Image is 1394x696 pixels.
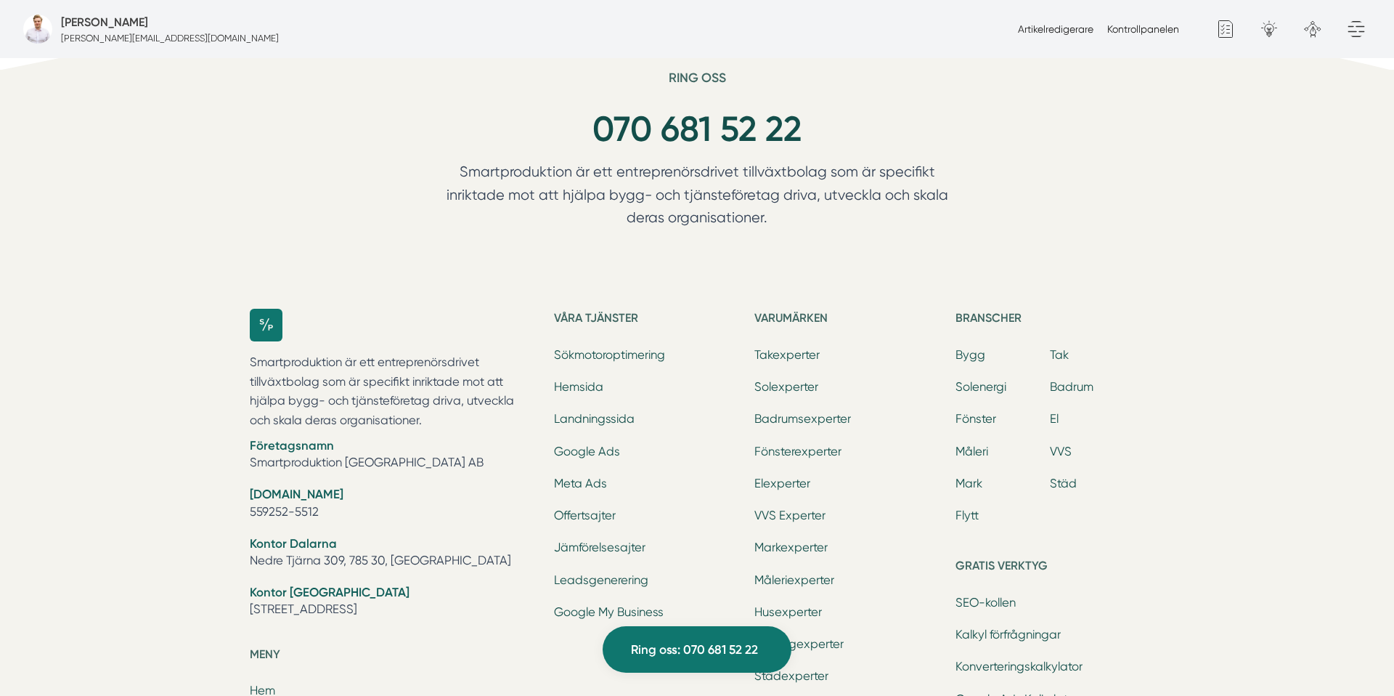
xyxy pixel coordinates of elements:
[250,536,337,551] strong: Kontor Dalarna
[754,380,818,394] a: Solexperter
[23,15,52,44] img: foretagsbild-pa-smartproduktion-en-webbyraer-i-dalarnas-lan.jpg
[61,31,279,45] p: [PERSON_NAME][EMAIL_ADDRESS][DOMAIN_NAME]
[754,605,822,619] a: Husexperter
[554,605,664,619] a: Google My Business
[250,585,409,599] strong: Kontor [GEOGRAPHIC_DATA]
[754,541,828,554] a: Markexperter
[250,437,537,474] li: Smartproduktion [GEOGRAPHIC_DATA] AB
[754,669,828,683] a: Städexperter
[1107,23,1179,35] a: Kontrollpanelen
[955,660,1083,673] a: Konverteringskalkylator
[754,309,943,332] h5: Varumärken
[250,535,537,572] li: Nedre Tjärna 309, 785 30, [GEOGRAPHIC_DATA]
[250,584,537,621] li: [STREET_ADDRESS]
[250,645,537,668] h5: Meny
[754,509,826,522] a: VVS Experter
[955,596,1016,610] a: SEO-kollen
[754,637,844,651] a: Reliningexperter
[250,486,537,523] li: 559252-5512
[61,13,148,31] h5: Administratör
[955,509,979,522] a: Flytt
[955,628,1061,642] a: Kalkyl förfrågningar
[554,309,743,332] h5: Våra tjänster
[250,438,334,453] strong: Företagsnamn
[955,380,1006,394] a: Solenergi
[754,348,820,362] a: Takexperter
[603,626,791,673] a: Ring oss: 070 681 52 22
[754,445,841,458] a: Fönsterexperter
[955,477,982,490] a: Mark
[592,108,802,150] a: 070 681 52 22
[955,445,988,458] a: Måleri
[754,573,834,587] a: Måleriexperter
[554,509,616,522] a: Offertsajter
[631,640,758,660] span: Ring oss: 070 681 52 22
[418,161,976,236] p: Smartproduktion är ett entreprenörsdrivet tillväxtbolag som är specifikt inriktade mot att hjälpa...
[955,557,1144,580] h5: Gratis verktyg
[1018,23,1093,35] a: Artikelredigerare
[554,380,603,394] a: Hemsida
[250,487,343,501] strong: [DOMAIN_NAME]
[554,348,665,362] a: Sökmotoroptimering
[1050,348,1069,362] a: Tak
[754,412,851,426] a: Badrumsexperter
[1050,477,1077,490] a: Städ
[955,348,985,362] a: Bygg
[1050,445,1072,458] a: VVS
[418,70,976,97] h6: Ring oss
[955,412,996,426] a: Fönster
[554,541,645,554] a: Jämförelsesajter
[1050,412,1059,426] a: El
[1050,380,1093,394] a: Badrum
[554,477,607,490] a: Meta Ads
[754,477,810,490] a: Elexperter
[250,353,537,430] p: Smartproduktion är ett entreprenörsdrivet tillväxtbolag som är specifikt inriktade mot att hjälpa...
[955,309,1144,332] h5: Branscher
[554,573,648,587] a: Leadsgenerering
[554,445,620,458] a: Google Ads
[554,412,635,426] a: Landningssida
